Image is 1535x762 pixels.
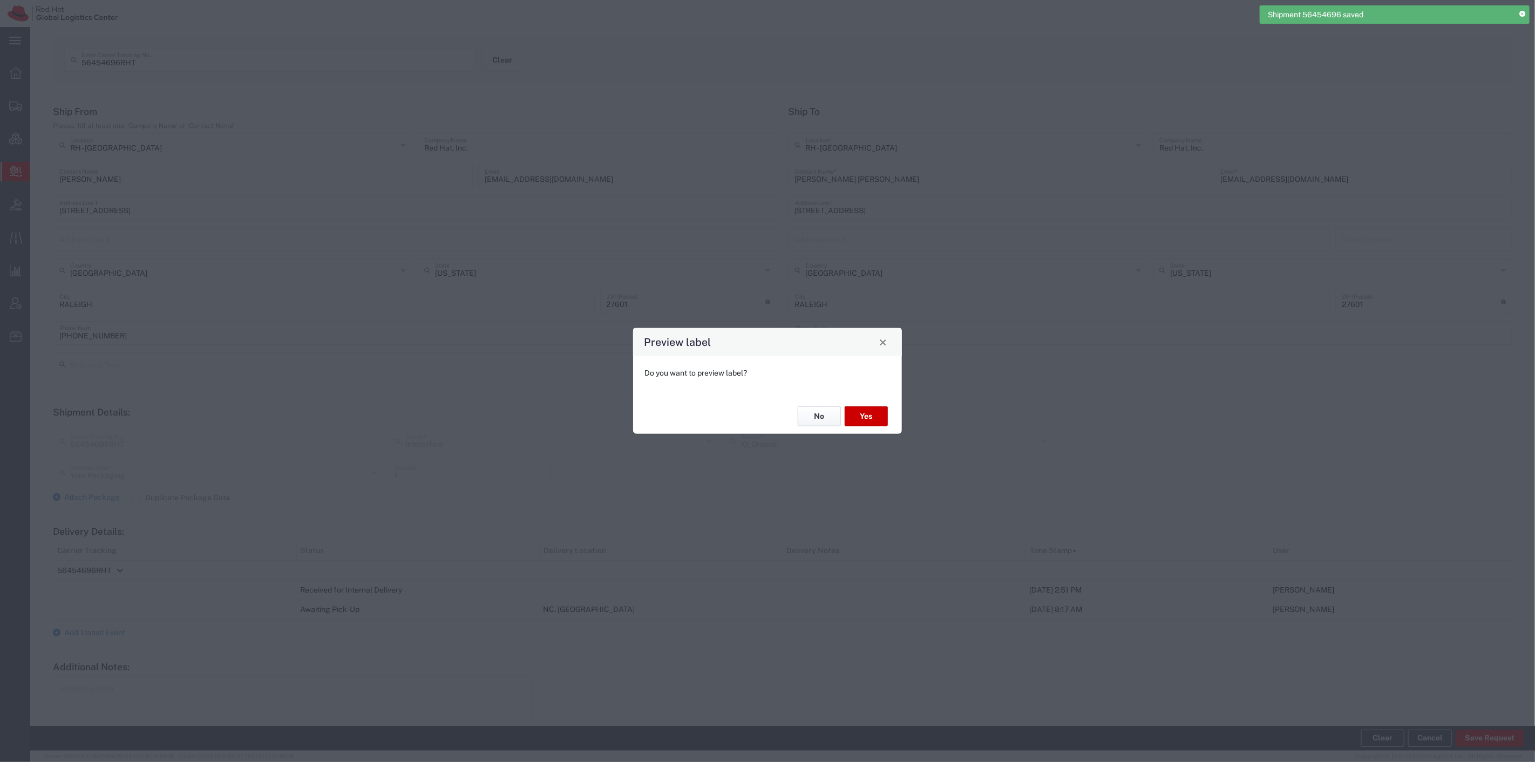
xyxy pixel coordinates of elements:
button: No [798,406,841,426]
button: Close [875,335,891,350]
button: Yes [845,406,888,426]
h4: Preview label [644,334,711,350]
span: Shipment 56454696 saved [1268,9,1363,21]
p: Do you want to preview label? [644,368,891,379]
